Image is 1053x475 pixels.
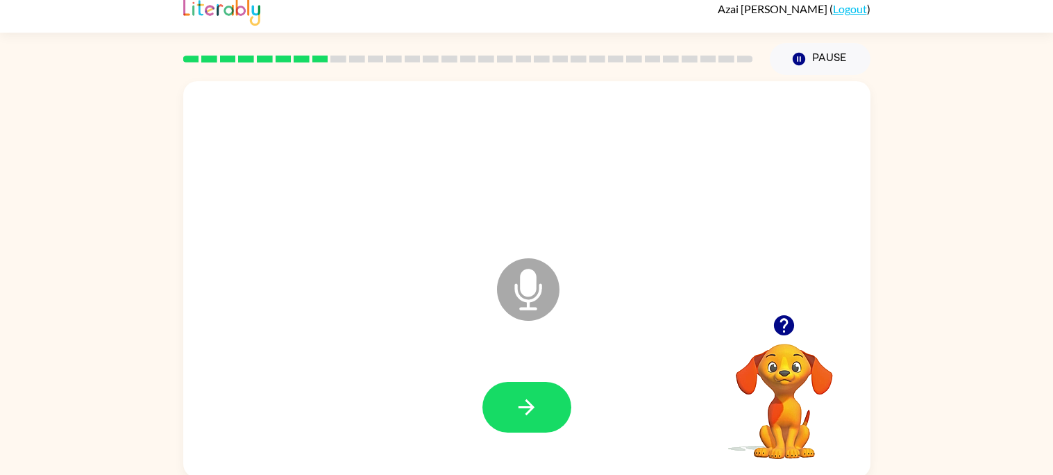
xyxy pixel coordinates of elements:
a: Logout [833,2,867,15]
button: Pause [770,43,870,75]
video: Your browser must support playing .mp4 files to use Literably. Please try using another browser. [715,322,854,461]
span: Azai [PERSON_NAME] [718,2,829,15]
div: ( ) [718,2,870,15]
